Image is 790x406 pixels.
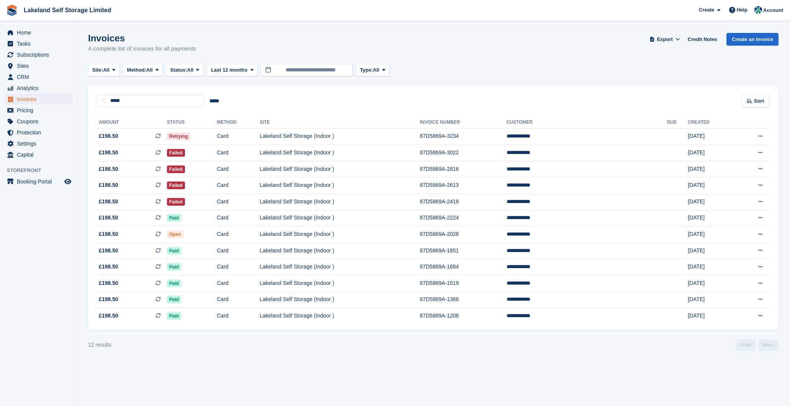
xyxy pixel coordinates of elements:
td: 87D5869A-2224 [420,210,506,226]
span: Account [763,7,783,14]
td: Lakeland Self Storage (Indoor ) [260,259,420,275]
span: Home [17,27,63,38]
td: Card [217,128,260,145]
span: All [373,66,379,74]
th: Amount [97,116,167,129]
th: Due [667,116,688,129]
a: menu [4,127,72,138]
td: Lakeland Self Storage (Indoor ) [260,308,420,324]
span: Pricing [17,105,63,116]
span: Tasks [17,38,63,49]
span: £198.50 [99,279,118,287]
span: Last 12 months [211,66,247,74]
td: Lakeland Self Storage (Indoor ) [260,194,420,210]
a: menu [4,176,72,187]
img: Steve Aynsley [754,6,762,14]
span: £198.50 [99,247,118,255]
button: Last 12 months [207,64,258,77]
td: 87D5869A-1208 [420,308,506,324]
a: Previous [736,339,756,351]
td: [DATE] [688,128,735,145]
span: £198.50 [99,312,118,320]
span: Failed [167,149,185,157]
td: Card [217,161,260,177]
span: Protection [17,127,63,138]
th: Invoice Number [420,116,506,129]
a: menu [4,72,72,82]
td: Lakeland Self Storage (Indoor ) [260,177,420,194]
span: £198.50 [99,149,118,157]
td: Lakeland Self Storage (Indoor ) [260,291,420,308]
th: Status [167,116,217,129]
td: 87D5869A-1684 [420,259,506,275]
td: Card [217,242,260,259]
th: Site [260,116,420,129]
span: Storefront [7,167,76,174]
span: Retrying [167,133,190,140]
span: Subscriptions [17,49,63,60]
td: Card [217,259,260,275]
span: £198.50 [99,230,118,238]
span: Paid [167,296,181,303]
span: CRM [17,72,63,82]
span: £198.50 [99,165,118,173]
a: menu [4,38,72,49]
td: [DATE] [688,210,735,226]
a: Next [759,339,779,351]
span: £198.50 [99,198,118,206]
a: Create an Invoice [726,33,779,46]
span: Booking Portal [17,176,63,187]
td: 87D5869A-3022 [420,145,506,161]
span: Capital [17,149,63,160]
span: Failed [167,182,185,189]
a: Preview store [63,177,72,186]
th: Method [217,116,260,129]
a: menu [4,83,72,93]
td: 87D5869A-2418 [420,194,506,210]
button: Type: All [356,64,389,77]
td: [DATE] [688,259,735,275]
span: Sort [754,97,764,105]
span: Open [167,231,183,238]
td: Lakeland Self Storage (Indoor ) [260,161,420,177]
span: All [187,66,194,74]
td: 87D5869A-2028 [420,226,506,243]
span: Status: [170,66,187,74]
td: [DATE] [688,291,735,308]
span: Type: [360,66,373,74]
td: 87D5869A-1851 [420,242,506,259]
td: 87D5869A-2613 [420,177,506,194]
span: Failed [167,198,185,206]
td: [DATE] [688,194,735,210]
td: Card [217,308,260,324]
button: Export [648,33,682,46]
span: Paid [167,312,181,320]
td: [DATE] [688,242,735,259]
td: Lakeland Self Storage (Indoor ) [260,145,420,161]
td: Card [217,291,260,308]
td: Lakeland Self Storage (Indoor ) [260,275,420,292]
button: Status: All [166,64,203,77]
span: Settings [17,138,63,149]
nav: Page [734,339,780,351]
span: Sites [17,61,63,71]
span: Paid [167,247,181,255]
span: Site: [92,66,103,74]
span: Paid [167,263,181,271]
td: Lakeland Self Storage (Indoor ) [260,226,420,243]
span: £198.50 [99,295,118,303]
p: A complete list of invoices for all payments [88,44,196,53]
a: menu [4,27,72,38]
span: Create [699,6,714,14]
a: menu [4,105,72,116]
a: menu [4,138,72,149]
td: Card [217,210,260,226]
a: menu [4,94,72,105]
h1: Invoices [88,33,196,43]
div: 12 results [88,341,111,349]
th: Created [688,116,735,129]
td: Card [217,177,260,194]
td: Lakeland Self Storage (Indoor ) [260,242,420,259]
span: Coupons [17,116,63,127]
button: Site: All [88,64,120,77]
